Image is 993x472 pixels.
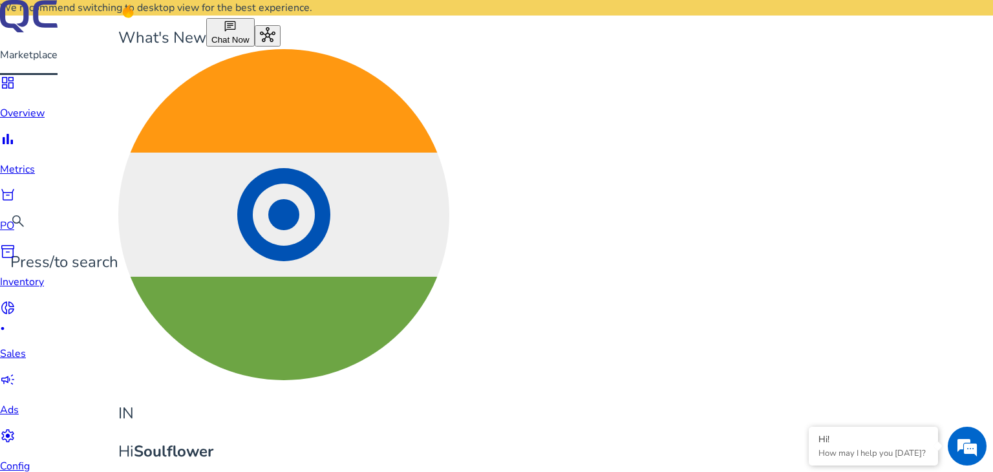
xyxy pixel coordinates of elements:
p: Hi [118,440,449,463]
button: hub [255,25,281,47]
span: Chat Now [211,35,250,45]
button: chatChat Now [206,18,255,47]
p: Press to search [10,251,118,274]
p: IN [118,402,449,425]
p: How may I help you today? [818,447,928,459]
b: Soulflower [134,441,213,462]
span: chat [224,20,237,33]
div: Hi! [818,433,928,445]
img: in.svg [118,49,449,380]
span: hub [260,27,275,43]
span: What's New [118,27,206,48]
